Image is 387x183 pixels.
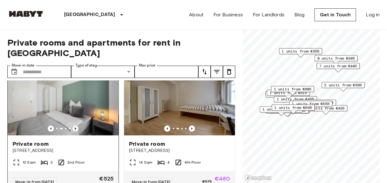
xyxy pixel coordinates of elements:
[129,148,230,154] span: [STREET_ADDRESS]
[8,66,20,78] button: Choose date
[12,63,34,68] label: Move-in date
[267,90,310,99] div: Map marker
[294,11,305,18] a: Blog
[48,125,54,132] button: Previous image
[293,100,336,109] div: Map marker
[99,176,114,181] span: €525
[292,101,329,107] span: 1 units from €555
[260,106,303,116] div: Map marker
[282,48,319,54] span: 1 units from €555
[75,63,97,68] label: Type of stay
[319,63,357,69] span: 7 units from €445
[223,66,235,78] button: tune
[139,63,155,68] label: Max price
[164,125,170,132] button: Previous image
[296,100,333,105] span: 1 units from €460
[184,160,201,165] span: 4th Floor
[274,86,311,92] span: 1 units from €605
[22,160,36,165] span: 12 Sqm
[274,96,317,106] div: Map marker
[265,91,308,101] div: Map marker
[314,8,356,21] a: Get in Touch
[189,125,195,132] button: Previous image
[7,11,44,17] img: Habyt
[198,66,211,78] button: tune
[189,11,204,18] a: About
[214,176,230,181] span: €460
[272,104,315,114] div: Map marker
[167,160,170,165] span: 4
[279,48,322,58] div: Map marker
[321,82,365,91] div: Map marker
[13,140,49,148] span: Private room
[289,101,332,110] div: Map marker
[50,160,53,165] span: 3
[276,96,314,102] span: 1 units from €455
[271,86,314,96] div: Map marker
[139,160,152,165] span: 14 Sqm
[274,105,312,110] span: 1 units from €695
[262,107,300,112] span: 1 units from €665
[7,61,118,135] img: Marketing picture of unit DE-09-003-002-02HF
[67,160,85,165] span: 2nd Floor
[13,148,114,154] span: [STREET_ADDRESS]
[211,66,223,78] button: tune
[129,140,165,148] span: Private room
[72,125,79,132] button: Previous image
[124,61,235,135] img: Marketing picture of unit DE-09-004-01M
[324,82,362,88] span: 2 units from €595
[64,11,115,18] p: [GEOGRAPHIC_DATA]
[307,105,345,111] span: 2 units from €435
[366,11,380,18] a: Log in
[244,174,272,181] a: Mapbox logo
[253,11,284,18] a: For Landlords
[118,61,229,135] img: Marketing picture of unit DE-09-003-002-02HF
[317,55,355,61] span: 8 units from €395
[316,63,360,72] div: Map marker
[269,90,307,96] span: 1 units from €515
[213,11,243,18] a: For Business
[7,37,235,58] span: Private rooms and apartments for rent in [GEOGRAPHIC_DATA]
[314,55,357,65] div: Map marker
